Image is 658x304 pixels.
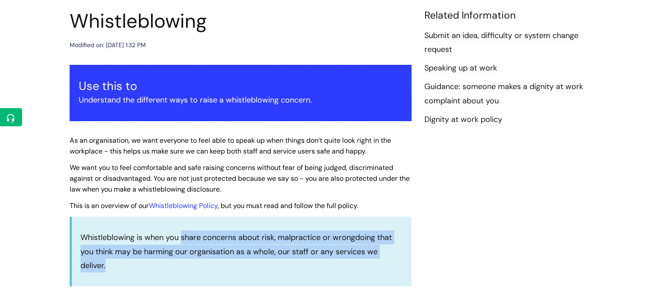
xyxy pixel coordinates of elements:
[70,136,391,156] span: As an organisation, we want everyone to feel able to speak up when things don’t quite look right ...
[70,201,358,210] span: This is an overview of our , but you must read and follow the full policy.
[79,93,402,107] p: Understand the different ways to raise a whistleblowing concern.
[80,230,403,272] p: Whistleblowing is when you share concerns about risk, malpractice or wrongdoing that you think ma...
[70,40,146,51] div: Modified on: [DATE] 1:32 PM
[424,30,578,55] a: Submit an idea, difficulty or system change request
[70,10,411,33] h1: Whistleblowing
[424,114,502,125] a: Dignity at work policy
[424,63,497,74] a: Speaking up at work
[70,163,410,194] span: We want you to feel comfortable and safe raising concerns without fear of being judged, discrimin...
[424,10,589,22] h4: Related Information
[79,79,402,93] h3: Use this to
[424,81,583,106] a: Guidance: someone makes a dignity at work complaint about you
[149,201,218,210] a: Whistleblowing Policy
